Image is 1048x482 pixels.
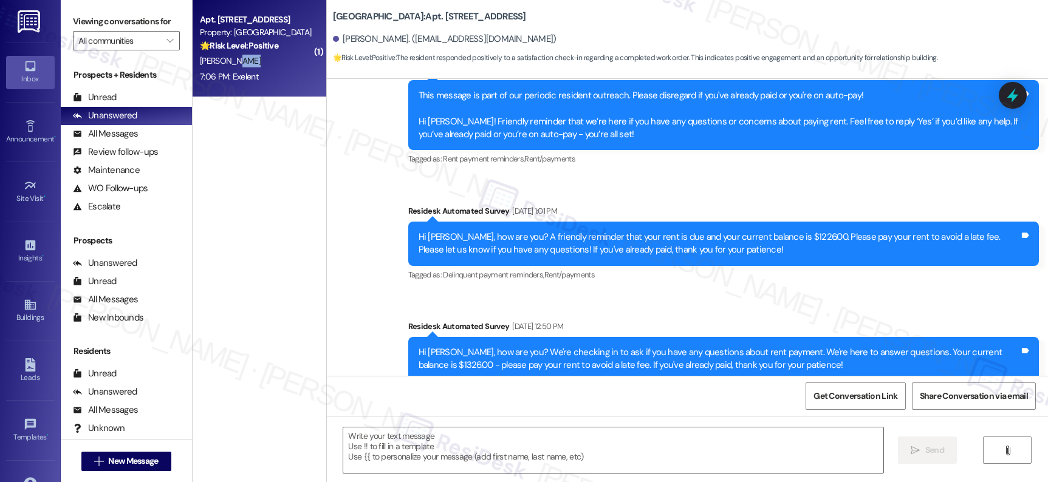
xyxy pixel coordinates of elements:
div: Prospects [61,234,192,247]
a: Buildings [6,294,55,327]
span: • [54,133,56,141]
button: Get Conversation Link [806,382,905,410]
span: Rent/payments [524,154,575,164]
button: Share Conversation via email [912,382,1036,410]
div: Prospects + Residents [61,69,192,81]
div: All Messages [73,404,138,416]
span: : The resident responded positively to a satisfaction check-in regarding a completed work order. ... [333,52,937,64]
i:  [1003,446,1012,455]
div: Residesk Automated Survey [408,205,1039,222]
a: Insights • [6,235,55,268]
strong: 🌟 Risk Level: Positive [200,40,278,51]
span: • [44,192,46,201]
span: Share Conversation via email [920,390,1028,402]
div: Unanswered [73,257,137,270]
span: • [42,252,44,260]
i:  [94,457,103,466]
div: Hi [PERSON_NAME], how are you? A friendly reminder that your rent is due and your current balance... [419,231,1019,257]
div: Unread [73,367,117,380]
div: New Inbounds [73,311,143,324]
a: Site Visit • [6,175,55,208]
div: Tagged as: [408,150,1039,168]
span: Rent payment reminders , [443,154,524,164]
div: WO Follow-ups [73,182,148,195]
div: Review follow-ups [73,146,158,158]
div: Maintenance [73,164,140,177]
div: Unanswered [73,109,137,122]
span: Rent/payments [544,270,595,280]
div: Unknown [73,422,125,435]
div: This message is part of our periodic resident outreach. Please disregard if you've already paid o... [419,89,1019,141]
div: 7:06 PM: Exelent [200,71,258,82]
div: [DATE] 1:01 PM [509,205,557,217]
div: Unanswered [73,385,137,398]
div: Property: [GEOGRAPHIC_DATA] [200,26,312,39]
a: Inbox [6,56,55,89]
i:  [166,36,173,46]
div: Unread [73,275,117,288]
a: Leads [6,355,55,387]
span: Get Conversation Link [813,390,897,402]
span: Send [925,444,944,457]
div: Tagged as: [408,266,1039,283]
div: Residesk Automated Survey [408,320,1039,337]
b: [GEOGRAPHIC_DATA]: Apt. [STREET_ADDRESS] [333,10,526,23]
div: All Messages [73,293,138,306]
div: Residents [61,345,192,358]
a: Templates • [6,414,55,447]
div: [DATE] 12:50 PM [509,320,563,333]
img: ResiDesk Logo [18,10,43,33]
span: New Message [108,455,158,467]
input: All communities [78,31,160,50]
div: [PERSON_NAME]. ([EMAIL_ADDRESS][DOMAIN_NAME]) [333,33,557,46]
div: Apt. [STREET_ADDRESS] [200,13,312,26]
div: All Messages [73,127,138,140]
button: New Message [81,452,171,471]
strong: 🌟 Risk Level: Positive [333,53,396,63]
span: Delinquent payment reminders , [443,270,544,280]
div: Hi [PERSON_NAME], how are you? We're checking in to ask if you have any questions about rent paym... [419,346,1019,372]
div: Escalate [73,200,120,213]
span: • [47,431,49,440]
i:  [911,446,920,455]
button: Send [898,436,957,464]
span: [PERSON_NAME] [200,55,261,66]
label: Viewing conversations for [73,12,180,31]
div: Unread [73,91,117,104]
